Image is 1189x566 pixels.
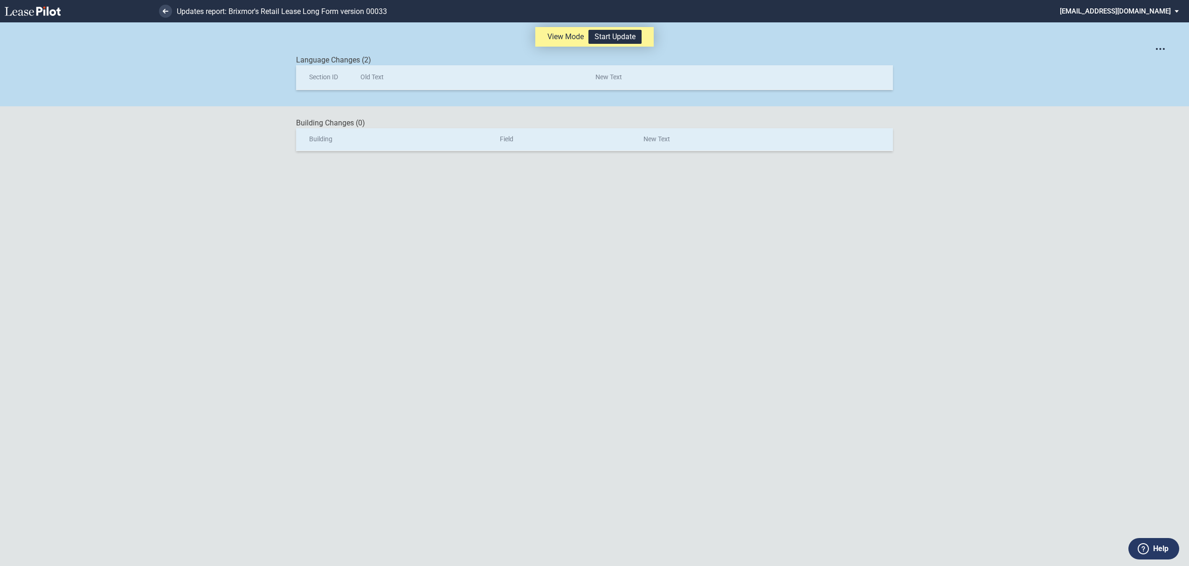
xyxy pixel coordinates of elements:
th: New Text [630,128,837,151]
th: Old Text [347,65,582,90]
label: Help [1153,543,1168,555]
th: Section ID [296,65,347,90]
button: Start Update [588,30,642,44]
th: Field [487,128,630,151]
div: Language Changes (2) [296,55,893,65]
span: Updates report: Brixmor's Retail Lease Long Form version 00033 [177,7,387,16]
div: Building Changes (0) [296,118,893,128]
th: Building [296,128,487,151]
th: New Text [582,65,837,90]
button: Help [1128,538,1179,559]
button: Open options menu [1153,41,1168,56]
div: View Mode [535,27,654,47]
